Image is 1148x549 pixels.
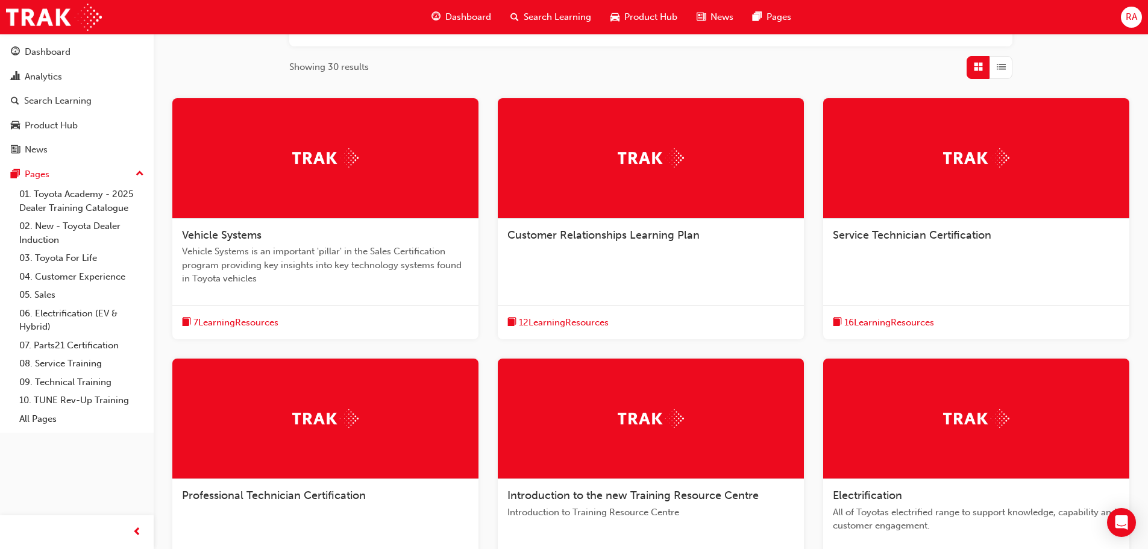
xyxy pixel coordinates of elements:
a: TrakService Technician Certificationbook-icon16LearningResources [823,98,1129,340]
a: All Pages [14,410,149,428]
a: 05. Sales [14,286,149,304]
span: chart-icon [11,72,20,83]
button: Pages [5,163,149,186]
a: News [5,139,149,161]
div: Dashboard [25,45,71,59]
span: pages-icon [753,10,762,25]
span: pages-icon [11,169,20,180]
a: 09. Technical Training [14,373,149,392]
img: Trak [618,409,684,428]
button: book-icon12LearningResources [507,315,609,330]
span: RA [1126,10,1137,24]
div: Open Intercom Messenger [1107,508,1136,537]
span: news-icon [697,10,706,25]
a: 08. Service Training [14,354,149,373]
span: Search Learning [524,10,591,24]
a: search-iconSearch Learning [501,5,601,30]
span: book-icon [833,315,842,330]
span: Service Technician Certification [833,228,991,242]
span: 7 Learning Resources [193,316,278,330]
a: Search Learning [5,90,149,112]
a: 06. Electrification (EV & Hybrid) [14,304,149,336]
button: book-icon16LearningResources [833,315,934,330]
a: guage-iconDashboard [422,5,501,30]
span: 16 Learning Resources [844,316,934,330]
a: TrakVehicle SystemsVehicle Systems is an important 'pillar' in the Sales Certification program pr... [172,98,478,340]
img: Trak [6,4,102,31]
span: Customer Relationships Learning Plan [507,228,700,242]
span: prev-icon [133,525,142,540]
span: car-icon [610,10,619,25]
a: 10. TUNE Rev-Up Training [14,391,149,410]
a: 01. Toyota Academy - 2025 Dealer Training Catalogue [14,185,149,217]
span: news-icon [11,145,20,155]
span: Vehicle Systems is an important 'pillar' in the Sales Certification program providing key insight... [182,245,469,286]
span: guage-icon [431,10,441,25]
span: List [997,60,1006,74]
span: Product Hub [624,10,677,24]
span: Pages [767,10,791,24]
div: Search Learning [24,94,92,108]
button: DashboardAnalyticsSearch LearningProduct HubNews [5,39,149,163]
span: Electrification [833,489,902,502]
span: search-icon [11,96,19,107]
a: 04. Customer Experience [14,268,149,286]
a: 02. New - Toyota Dealer Induction [14,217,149,249]
div: Analytics [25,70,62,84]
span: 12 Learning Resources [519,316,609,330]
a: 03. Toyota For Life [14,249,149,268]
button: book-icon7LearningResources [182,315,278,330]
button: RA [1121,7,1142,28]
span: Professional Technician Certification [182,489,366,502]
div: Product Hub [25,119,78,133]
img: Trak [943,409,1009,428]
span: search-icon [510,10,519,25]
span: All of Toyotas electrified range to support knowledge, capability and customer engagement. [833,506,1120,533]
span: guage-icon [11,47,20,58]
span: News [710,10,733,24]
div: Pages [25,168,49,181]
span: Grid [974,60,983,74]
a: news-iconNews [687,5,743,30]
a: pages-iconPages [743,5,801,30]
span: car-icon [11,121,20,131]
span: Introduction to the new Training Resource Centre [507,489,759,502]
span: Vehicle Systems [182,228,262,242]
a: TrakCustomer Relationships Learning Planbook-icon12LearningResources [498,98,804,340]
span: Showing 30 results [289,60,369,74]
div: News [25,143,48,157]
img: Trak [618,148,684,167]
span: Introduction to Training Resource Centre [507,506,794,519]
img: Trak [943,148,1009,167]
span: book-icon [507,315,516,330]
a: Dashboard [5,41,149,63]
img: Trak [292,409,359,428]
a: car-iconProduct Hub [601,5,687,30]
span: Dashboard [445,10,491,24]
span: up-icon [136,166,144,182]
a: Product Hub [5,115,149,137]
span: book-icon [182,315,191,330]
a: Analytics [5,66,149,88]
a: 07. Parts21 Certification [14,336,149,355]
img: Trak [292,148,359,167]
